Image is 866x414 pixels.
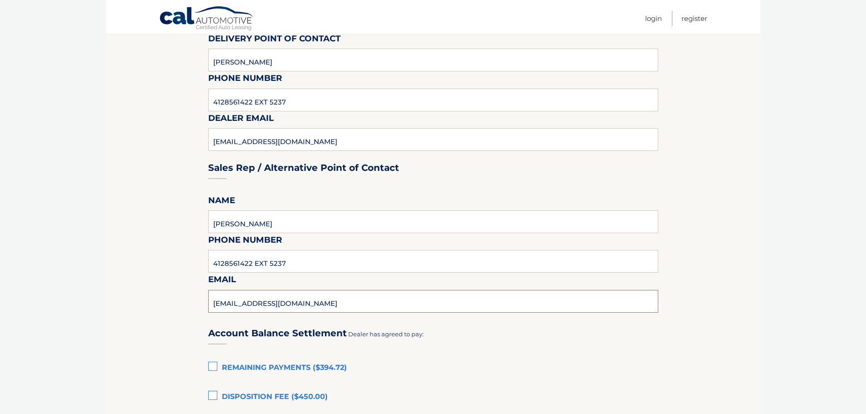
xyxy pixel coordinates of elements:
[681,11,707,26] a: Register
[348,330,424,338] span: Dealer has agreed to pay:
[208,162,399,174] h3: Sales Rep / Alternative Point of Contact
[208,71,282,88] label: Phone Number
[645,11,662,26] a: Login
[159,6,255,32] a: Cal Automotive
[208,233,282,250] label: Phone Number
[208,359,658,377] label: Remaining Payments ($394.72)
[208,194,235,210] label: Name
[208,388,658,406] label: Disposition Fee ($450.00)
[208,32,340,49] label: Delivery Point of Contact
[208,328,347,339] h3: Account Balance Settlement
[208,111,274,128] label: Dealer Email
[208,273,236,289] label: Email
